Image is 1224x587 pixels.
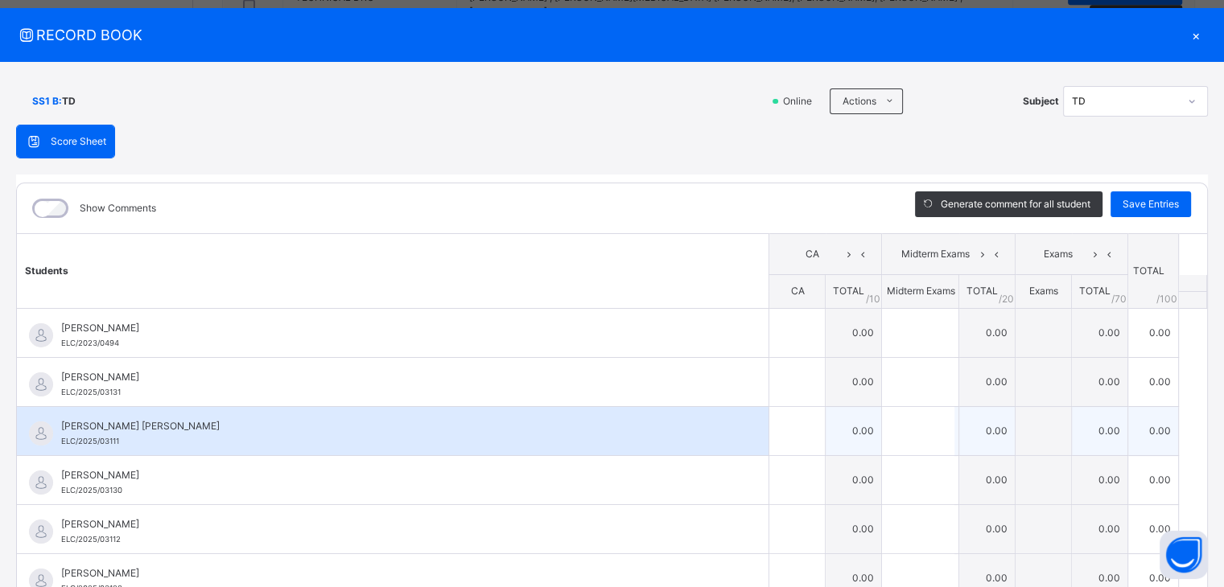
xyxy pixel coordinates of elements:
[865,292,880,306] span: / 10
[1128,234,1179,309] th: TOTAL
[781,247,842,261] span: CA
[833,285,864,297] span: TOTAL
[1184,24,1208,46] div: ×
[61,468,732,482] span: [PERSON_NAME]
[959,455,1016,504] td: 0.00
[1072,94,1178,109] div: TD
[1111,292,1126,306] span: / 70
[959,504,1016,553] td: 0.00
[998,292,1013,306] span: / 20
[29,519,53,544] img: default.svg
[1028,247,1088,261] span: Exams
[61,339,119,347] span: ELC/2023/0494
[61,486,122,495] span: ELC/2025/03130
[1128,504,1179,553] td: 0.00
[790,285,804,297] span: CA
[1072,455,1128,504] td: 0.00
[1128,455,1179,504] td: 0.00
[886,285,954,297] span: Midterm Exams
[51,134,106,149] span: Score Sheet
[1123,197,1179,211] span: Save Entries
[826,455,882,504] td: 0.00
[61,566,732,581] span: [PERSON_NAME]
[61,419,732,433] span: [PERSON_NAME] [PERSON_NAME]
[29,470,53,495] img: default.svg
[1072,504,1128,553] td: 0.00
[966,285,998,297] span: TOTAL
[959,357,1016,406] td: 0.00
[32,94,62,109] span: SS1 B :
[1029,285,1058,297] span: Exams
[1128,357,1179,406] td: 0.00
[62,94,76,109] span: TD
[1072,308,1128,357] td: 0.00
[1079,285,1111,297] span: TOTAL
[1156,292,1177,306] span: /100
[826,406,882,455] td: 0.00
[826,504,882,553] td: 0.00
[826,357,882,406] td: 0.00
[1023,94,1059,109] span: Subject
[29,421,53,445] img: default.svg
[61,370,732,384] span: [PERSON_NAME]
[61,388,121,396] span: ELC/2025/03131
[61,437,119,445] span: ELC/2025/03111
[16,24,1184,46] span: RECORD BOOK
[29,372,53,396] img: default.svg
[959,406,1016,455] td: 0.00
[29,323,53,347] img: default.svg
[826,308,882,357] td: 0.00
[1128,406,1179,455] td: 0.00
[959,308,1016,357] td: 0.00
[61,517,732,532] span: [PERSON_NAME]
[61,321,732,335] span: [PERSON_NAME]
[941,197,1090,211] span: Generate comment for all student
[781,94,822,109] span: Online
[80,201,156,216] label: Show Comments
[61,535,121,544] span: ELC/2025/03112
[894,247,975,261] span: Midterm Exams
[1072,357,1128,406] td: 0.00
[1072,406,1128,455] td: 0.00
[25,265,68,277] span: Students
[1160,531,1208,579] button: Open asap
[843,94,876,109] span: Actions
[1128,308,1179,357] td: 0.00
